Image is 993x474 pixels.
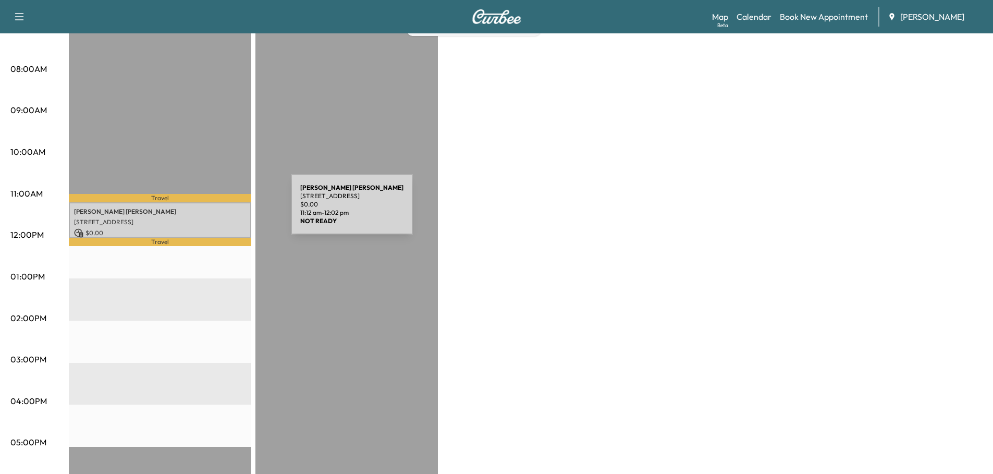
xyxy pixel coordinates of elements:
[10,353,46,366] p: 03:00PM
[712,10,728,23] a: MapBeta
[737,10,771,23] a: Calendar
[10,436,46,448] p: 05:00PM
[10,270,45,283] p: 01:00PM
[74,208,246,216] p: [PERSON_NAME] [PERSON_NAME]
[10,395,47,407] p: 04:00PM
[900,10,964,23] span: [PERSON_NAME]
[10,104,47,116] p: 09:00AM
[10,187,43,200] p: 11:00AM
[472,9,522,24] img: Curbee Logo
[74,228,246,238] p: $ 0.00
[69,194,251,202] p: Travel
[10,228,44,241] p: 12:00PM
[10,312,46,324] p: 02:00PM
[717,21,728,29] div: Beta
[780,10,868,23] a: Book New Appointment
[10,63,47,75] p: 08:00AM
[10,145,45,158] p: 10:00AM
[74,218,246,226] p: [STREET_ADDRESS]
[69,238,251,246] p: Travel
